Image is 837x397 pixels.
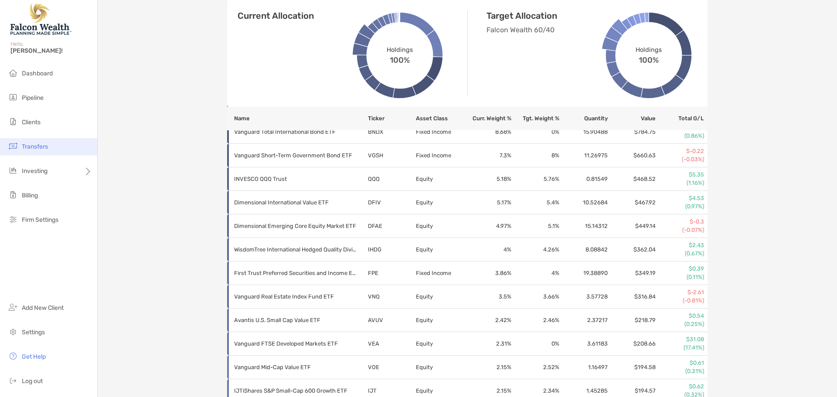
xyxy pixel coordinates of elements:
[608,191,656,214] td: $467.92
[608,144,656,167] td: $660.63
[10,3,71,35] img: Falcon Wealth Planning Logo
[415,191,463,214] td: Equity
[415,261,463,285] td: Fixed Income
[657,147,704,155] p: $-0.22
[415,285,463,309] td: Equity
[8,351,18,361] img: get-help icon
[512,238,560,261] td: 4.26 %
[487,24,622,35] p: Falcon Wealth 60/40
[22,143,48,150] span: Transfers
[22,216,58,224] span: Firm Settings
[463,214,511,238] td: 4.97 %
[234,268,356,278] p: First Trust Preferred Securities and Income ETF
[657,171,704,179] p: $5.35
[415,356,463,379] td: Equity
[463,356,511,379] td: 2.15 %
[463,285,511,309] td: 3.5 %
[367,107,415,130] th: Ticker
[8,116,18,127] img: clients icon
[234,150,356,161] p: Vanguard Short-Term Government Bond ETF
[234,173,356,184] p: INVESCO QQQ Trust
[10,47,92,54] span: [PERSON_NAME]!
[22,304,64,312] span: Add New Client
[608,167,656,191] td: $468.52
[657,218,704,226] p: $-0.3
[560,167,608,191] td: 0.81549
[657,226,704,234] p: (-0.07%)
[512,191,560,214] td: 5.4 %
[22,167,48,175] span: Investing
[608,356,656,379] td: $194.58
[657,265,704,273] p: $0.39
[463,238,511,261] td: 4 %
[657,312,704,320] p: $0.54
[512,285,560,309] td: 3.66 %
[463,167,511,191] td: 5.18 %
[238,10,314,21] h4: Current Allocation
[463,309,511,332] td: 2.42 %
[560,107,608,130] th: Quantity
[367,238,415,261] td: IHDG
[367,191,415,214] td: DFIV
[657,273,704,281] p: (0.11%)
[657,359,704,367] p: $0.61
[657,320,704,328] p: (0.25%)
[367,356,415,379] td: VOE
[415,120,463,144] td: Fixed Income
[512,144,560,167] td: 8 %
[415,167,463,191] td: Equity
[8,375,18,386] img: logout icon
[234,362,356,373] p: Vanguard Mid-Cap Value ETF
[512,107,560,130] th: Tgt. Weight %
[657,241,704,249] p: $2.43
[415,332,463,356] td: Equity
[463,261,511,285] td: 3.86 %
[415,107,463,130] th: Asset Class
[367,120,415,144] td: BNDX
[367,144,415,167] td: VGSH
[8,190,18,200] img: billing icon
[234,126,356,137] p: Vanguard Total International Bond ETF
[560,238,608,261] td: 8.08842
[657,297,704,305] p: (-0.81%)
[657,344,704,352] p: (17.41%)
[8,68,18,78] img: dashboard icon
[560,332,608,356] td: 3.61183
[22,119,41,126] span: Clients
[22,353,46,360] span: Get Help
[657,250,704,258] p: (0.67%)
[657,179,704,187] p: (1.16%)
[560,191,608,214] td: 10.52684
[639,54,659,65] span: 100%
[234,197,356,208] p: Dimensional International Value ETF
[512,332,560,356] td: 0 %
[608,285,656,309] td: $316.84
[22,192,38,199] span: Billing
[8,92,18,102] img: pipeline icon
[608,214,656,238] td: $449.14
[8,326,18,337] img: settings icon
[608,309,656,332] td: $218.79
[463,144,511,167] td: 7.3 %
[234,385,356,396] p: IJTiShares S&P Small-Cap 600 Growth ETF
[608,238,656,261] td: $362.04
[234,221,356,231] p: Dimensional Emerging Core Equity Market ETF
[367,214,415,238] td: DFAE
[463,107,511,130] th: Curr. Weight %
[367,332,415,356] td: VEA
[367,261,415,285] td: FPE
[367,309,415,332] td: AVUV
[657,203,704,210] p: (0.97%)
[657,156,704,163] p: (-0.03%)
[608,261,656,285] td: $349.19
[22,94,44,102] span: Pipeline
[367,285,415,309] td: VNQ
[367,167,415,191] td: QQQ
[227,107,367,130] th: Name
[657,288,704,296] p: $-2.61
[8,165,18,176] img: investing icon
[22,70,53,77] span: Dashboard
[415,144,463,167] td: Fixed Income
[512,214,560,238] td: 5.1 %
[656,107,708,130] th: Total G/L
